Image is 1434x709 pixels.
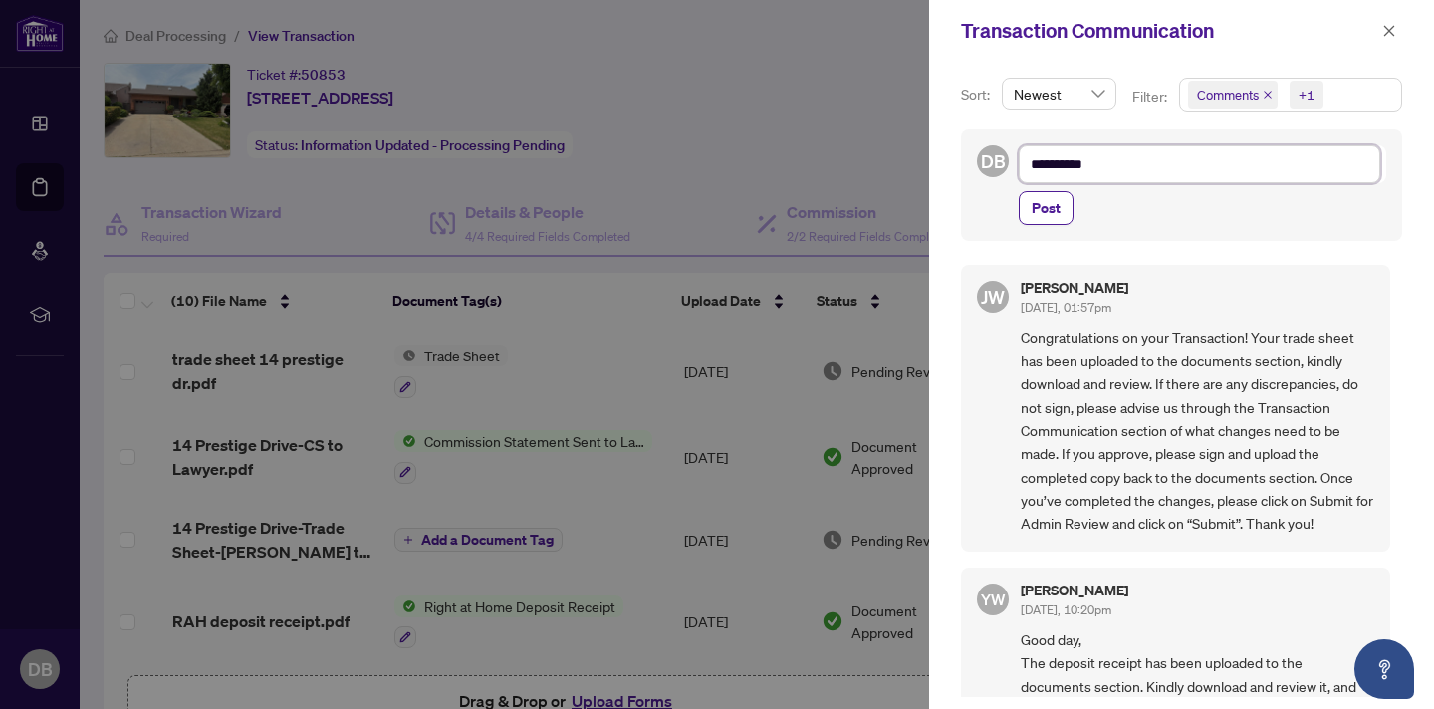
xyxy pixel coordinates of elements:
[961,84,994,106] p: Sort:
[1299,85,1314,105] div: +1
[1021,281,1128,295] h5: [PERSON_NAME]
[1197,85,1259,105] span: Comments
[1354,639,1414,699] button: Open asap
[981,588,1006,611] span: YW
[1021,602,1111,617] span: [DATE], 10:20pm
[981,147,1006,175] span: DB
[1021,584,1128,597] h5: [PERSON_NAME]
[1019,191,1074,225] button: Post
[1032,192,1061,224] span: Post
[1382,24,1396,38] span: close
[1021,300,1111,315] span: [DATE], 01:57pm
[1021,326,1374,535] span: Congratulations on your Transaction! Your trade sheet has been uploaded to the documents section,...
[1014,79,1104,109] span: Newest
[961,16,1376,46] div: Transaction Communication
[1188,81,1278,109] span: Comments
[1263,90,1273,100] span: close
[1132,86,1170,108] p: Filter:
[981,283,1005,311] span: JW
